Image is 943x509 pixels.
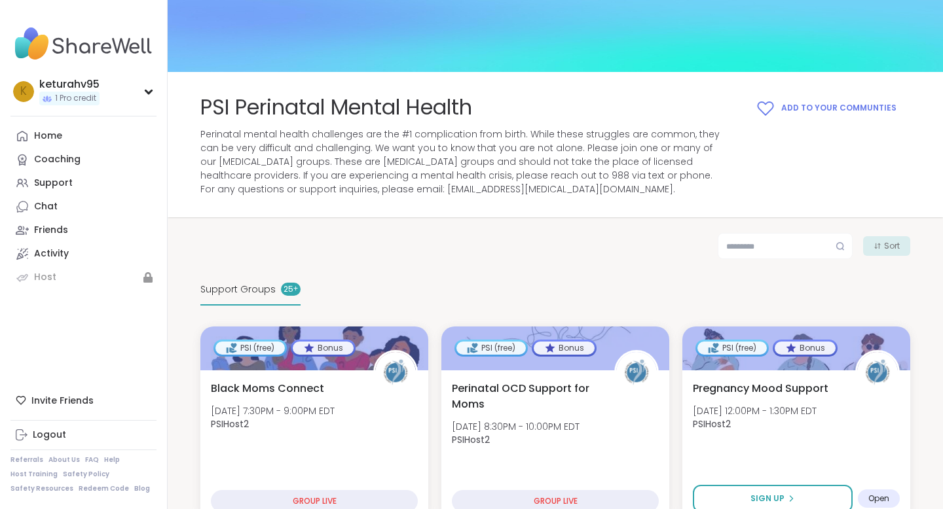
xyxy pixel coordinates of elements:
div: Bonus [293,342,354,355]
div: Bonus [775,342,836,355]
a: Activity [10,242,157,266]
span: Sign Up [750,493,785,504]
button: Add to your Communties [741,93,910,123]
a: Referrals [10,455,43,465]
div: Activity [34,247,69,260]
span: Pregnancy Mood Support [693,381,828,396]
a: Coaching [10,148,157,171]
a: Friends [10,219,157,242]
img: PSIHost2 [616,352,657,393]
div: Host [34,271,56,284]
span: [DATE] 7:30PM - 9:00PM EDT [211,404,335,417]
b: PSIHost2 [693,417,731,430]
span: PSI Perinatal Mental Health [200,93,472,122]
a: Safety Policy [63,470,109,479]
div: 25 [281,283,301,296]
a: Host Training [10,470,58,479]
div: Coaching [34,153,81,166]
div: Logout [33,429,66,442]
span: Add to your Communties [781,102,897,114]
div: Bonus [534,342,595,355]
img: PSIHost2 [375,352,416,393]
div: Home [34,130,62,143]
img: PSIHost2 [857,352,898,393]
a: FAQ [85,455,99,465]
div: PSI (free) [697,342,767,355]
div: Chat [34,200,58,213]
a: Logout [10,423,157,447]
b: PSIHost2 [452,433,490,446]
a: Help [104,455,120,465]
a: Redeem Code [79,484,129,493]
div: PSI (free) [215,342,285,355]
a: Blog [134,484,150,493]
div: Invite Friends [10,389,157,412]
span: Perinatal OCD Support for Moms [452,381,600,412]
a: Safety Resources [10,484,73,493]
div: Friends [34,224,68,237]
a: Home [10,124,157,148]
span: Perinatal mental health challenges are the #1 complication from birth. While these struggles are ... [200,128,726,196]
img: ShareWell Nav Logo [10,21,157,67]
span: Support Groups [200,283,276,296]
b: PSIHost2 [211,417,249,430]
span: k [20,83,27,100]
div: PSI (free) [456,342,526,355]
span: 1 Pro credit [55,93,96,104]
span: Black Moms Connect [211,381,324,396]
span: Sort [884,240,900,252]
pre: + [293,283,298,295]
a: Chat [10,195,157,219]
span: [DATE] 8:30PM - 10:00PM EDT [452,420,580,433]
span: [DATE] 12:00PM - 1:30PM EDT [693,404,817,417]
div: keturahv95 [39,77,100,92]
div: Support [34,177,73,190]
a: Support [10,171,157,195]
a: Host [10,266,157,289]
span: Open [868,493,889,504]
a: About Us [48,455,80,465]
